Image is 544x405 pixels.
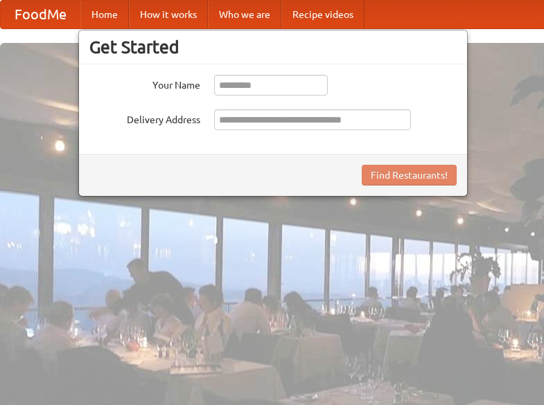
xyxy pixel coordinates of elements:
[208,1,281,28] a: Who we are
[89,75,200,92] label: Your Name
[129,1,208,28] a: How it works
[89,109,200,127] label: Delivery Address
[80,1,129,28] a: Home
[281,1,365,28] a: Recipe videos
[1,1,80,28] a: FoodMe
[89,37,457,57] h3: Get Started
[362,165,457,186] button: Find Restaurants!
